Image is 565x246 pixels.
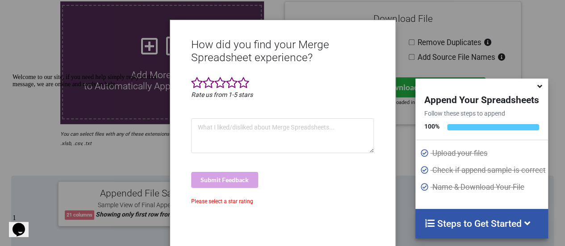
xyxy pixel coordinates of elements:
[415,92,548,106] h4: Append Your Spreadsheets
[420,165,546,175] p: Check if append sample is correct
[191,38,373,64] h3: How did you find your Merge Spreadsheet experience?
[4,4,147,17] span: Welcome to our site, if you need help simply reply to this message, we are online and ready to help.
[9,70,170,206] iframe: chat widget
[424,218,539,229] h4: Steps to Get Started
[420,148,546,158] p: Upload your files
[9,210,38,237] iframe: chat widget
[191,91,253,98] i: Rate us from 1-5 stars
[415,109,548,118] p: Follow these steps to append
[4,4,164,18] div: Welcome to our site, if you need help simply reply to this message, we are online and ready to help.
[420,182,546,192] p: Name & Download Your File
[424,123,439,130] b: 100 %
[191,197,373,205] div: Please select a star rating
